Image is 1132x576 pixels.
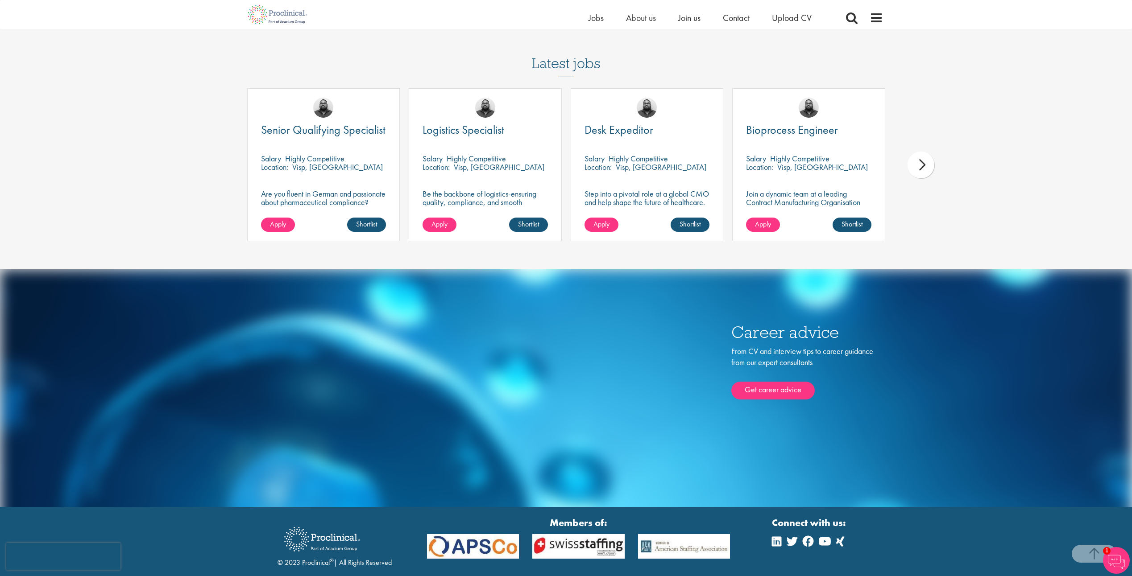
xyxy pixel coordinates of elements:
p: Highly Competitive [447,153,506,164]
div: next [908,152,934,178]
a: Join us [678,12,701,24]
sup: ® [330,557,334,564]
a: Shortlist [671,218,709,232]
img: Ashley Bennett [475,98,495,118]
span: Location: [746,162,773,172]
img: Proclinical Recruitment [278,521,367,558]
p: Highly Competitive [770,153,829,164]
strong: Members of: [427,516,730,530]
img: APSCo [631,534,737,559]
span: 1 [1103,547,1111,555]
span: Bioprocess Engineer [746,122,838,137]
div: From CV and interview tips to career guidance from our expert consultants [731,346,883,399]
a: Apply [746,218,780,232]
a: Get career advice [731,382,815,399]
span: Salary [423,153,443,164]
a: Desk Expeditor [585,124,710,136]
span: Location: [423,162,450,172]
a: About us [626,12,656,24]
p: Visp, [GEOGRAPHIC_DATA] [616,162,706,172]
img: Ashley Bennett [637,98,657,118]
span: Apply [755,219,771,229]
p: Visp, [GEOGRAPHIC_DATA] [777,162,868,172]
strong: Connect with us: [772,516,848,530]
p: Highly Competitive [285,153,344,164]
h3: Career advice [731,324,883,341]
a: Logistics Specialist [423,124,548,136]
a: Apply [585,218,618,232]
a: Apply [423,218,456,232]
a: Apply [261,218,295,232]
a: Shortlist [509,218,548,232]
p: Visp, [GEOGRAPHIC_DATA] [454,162,544,172]
p: Visp, [GEOGRAPHIC_DATA] [292,162,383,172]
h3: Latest jobs [532,33,601,77]
span: Salary [746,153,766,164]
img: Ashley Bennett [799,98,819,118]
a: Contact [723,12,750,24]
img: APSCo [526,534,631,559]
span: Salary [585,153,605,164]
span: Salary [261,153,281,164]
img: Chatbot [1103,547,1130,574]
span: Desk Expeditor [585,122,653,137]
span: Apply [270,219,286,229]
p: Be the backbone of logistics-ensuring quality, compliance, and smooth operations in a dynamic env... [423,189,548,215]
span: Logistics Specialist [423,122,504,137]
a: Senior Qualifying Specialist [261,124,386,136]
a: Bioprocess Engineer [746,124,871,136]
span: Apply [431,219,448,229]
img: Ashley Bennett [313,98,333,118]
div: © 2023 Proclinical | All Rights Reserved [278,520,392,568]
span: Location: [261,162,288,172]
p: Are you fluent in German and passionate about pharmaceutical compliance? Ready to take the lead i... [261,189,386,232]
a: Jobs [589,12,604,24]
a: Shortlist [347,218,386,232]
a: Upload CV [772,12,812,24]
span: Apply [593,219,610,229]
span: Location: [585,162,612,172]
a: Shortlist [833,218,871,232]
p: Join a dynamic team at a leading Contract Manufacturing Organisation (CMO) and contribute to grou... [746,189,871,232]
p: Highly Competitive [609,153,668,164]
span: Senior Qualifying Specialist [261,122,386,137]
img: APSCo [420,534,526,559]
p: Step into a pivotal role at a global CMO and help shape the future of healthcare. [585,189,710,206]
iframe: reCAPTCHA [6,543,120,570]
